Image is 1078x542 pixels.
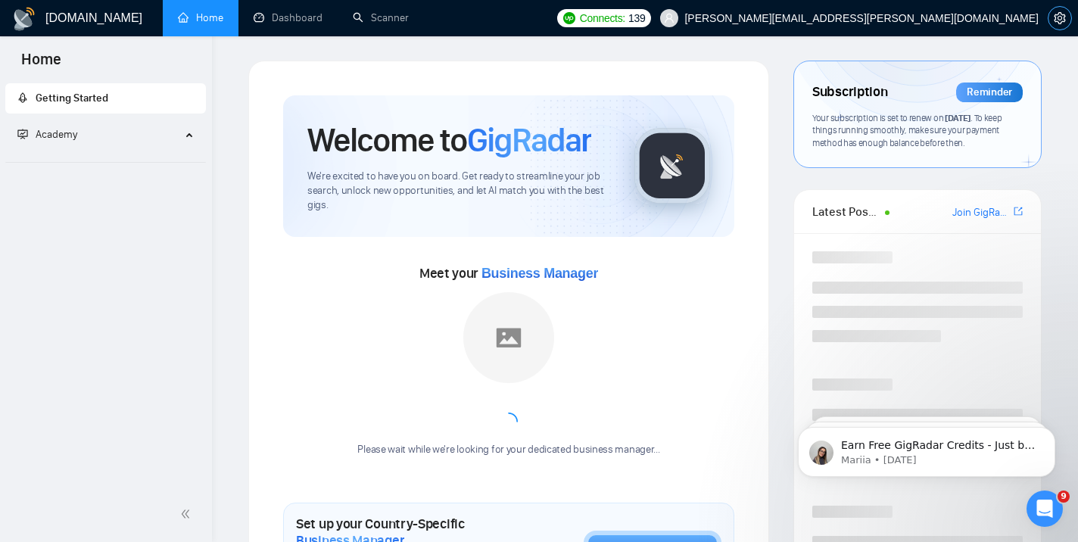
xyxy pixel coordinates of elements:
img: upwork-logo.png [563,12,575,24]
span: Meet your [419,265,598,282]
span: We're excited to have you on board. Get ready to streamline your job search, unlock new opportuni... [307,170,610,213]
li: Academy Homepage [5,156,206,166]
li: Getting Started [5,83,206,114]
a: setting [1048,12,1072,24]
span: export [1014,205,1023,217]
span: Business Manager [481,266,598,281]
span: Subscription [812,79,887,105]
span: Your subscription is set to renew on . To keep things running smoothly, make sure your payment me... [812,112,1002,148]
div: Reminder [956,83,1023,102]
a: export [1014,204,1023,219]
iframe: Intercom live chat [1027,491,1063,527]
span: double-left [180,506,195,522]
span: 9 [1058,491,1070,503]
span: Academy [17,128,77,141]
span: Academy [36,128,77,141]
iframe: Intercom notifications message [775,395,1078,501]
img: placeholder.png [463,292,554,383]
span: rocket [17,92,28,103]
a: Join GigRadar Slack Community [952,204,1011,221]
span: loading [497,410,522,435]
span: 139 [628,10,645,26]
button: setting [1048,6,1072,30]
span: Latest Posts from the GigRadar Community [812,202,880,221]
span: GigRadar [467,120,591,160]
span: Earn Free GigRadar Credits - Just by Sharing Your Story! 💬 Want more credits for sending proposal... [66,44,261,417]
span: setting [1048,12,1071,24]
p: Message from Mariia, sent 5w ago [66,58,261,72]
span: user [664,13,675,23]
img: gigradar-logo.png [634,128,710,204]
span: Home [9,48,73,80]
a: dashboardDashboard [254,11,322,24]
span: [DATE] [945,112,971,123]
h1: Welcome to [307,120,591,160]
a: searchScanner [353,11,409,24]
div: Please wait while we're looking for your dedicated business manager... [348,443,668,457]
a: homeHome [178,11,223,24]
span: Connects: [580,10,625,26]
span: Getting Started [36,92,108,104]
span: fund-projection-screen [17,129,28,139]
img: logo [12,7,36,31]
